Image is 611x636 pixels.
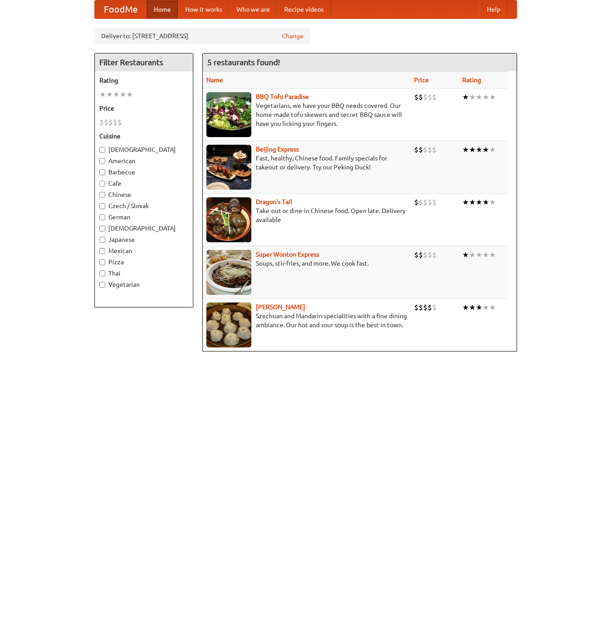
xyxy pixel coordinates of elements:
[206,197,251,242] img: dragon.jpg
[423,145,428,155] li: $
[432,302,437,312] li: $
[256,198,292,205] a: Dragon's Tail
[419,197,423,207] li: $
[99,117,104,127] li: $
[428,302,432,312] li: $
[277,0,331,18] a: Recipe videos
[256,251,319,258] a: Super Wonton Express
[476,92,482,102] li: ★
[117,117,122,127] li: $
[99,214,105,220] input: German
[99,282,105,288] input: Vegetarian
[108,117,113,127] li: $
[95,53,193,71] h4: Filter Restaurants
[99,192,105,198] input: Chinese
[282,31,303,40] a: Change
[428,250,432,260] li: $
[432,250,437,260] li: $
[419,302,423,312] li: $
[482,250,489,260] li: ★
[99,269,188,278] label: Thai
[482,302,489,312] li: ★
[99,271,105,276] input: Thai
[99,89,106,99] li: ★
[489,145,496,155] li: ★
[99,259,105,265] input: Pizza
[432,92,437,102] li: $
[95,0,147,18] a: FoodMe
[178,0,229,18] a: How it works
[414,92,419,102] li: $
[147,0,178,18] a: Home
[206,311,407,329] p: Szechuan and Mandarin specialities with a fine dining ambiance. Our hot and sour soup is the best...
[99,258,188,267] label: Pizza
[469,302,476,312] li: ★
[229,0,277,18] a: Who we are
[469,197,476,207] li: ★
[99,147,105,153] input: [DEMOGRAPHIC_DATA]
[206,154,407,172] p: Fast, healthy, Chinese food. Family specials for takeout or delivery. Try our Peking Duck!
[462,145,469,155] li: ★
[99,190,188,199] label: Chinese
[476,145,482,155] li: ★
[256,303,305,311] a: [PERSON_NAME]
[99,201,188,210] label: Czech / Slovak
[99,145,188,154] label: [DEMOGRAPHIC_DATA]
[462,76,481,84] a: Rating
[414,302,419,312] li: $
[99,156,188,165] label: American
[256,93,309,100] a: BBQ Tofu Paradise
[469,250,476,260] li: ★
[206,302,251,347] img: shandong.jpg
[99,246,188,255] label: Mexican
[469,145,476,155] li: ★
[113,89,120,99] li: ★
[256,146,299,153] a: Beijing Express
[423,197,428,207] li: $
[419,145,423,155] li: $
[489,250,496,260] li: ★
[462,250,469,260] li: ★
[414,76,429,84] a: Price
[126,89,133,99] li: ★
[428,92,432,102] li: $
[480,0,508,18] a: Help
[99,169,105,175] input: Barbecue
[104,117,108,127] li: $
[462,197,469,207] li: ★
[99,235,188,244] label: Japanese
[206,92,251,137] img: tofuparadise.jpg
[99,237,105,243] input: Japanese
[414,250,419,260] li: $
[423,250,428,260] li: $
[482,145,489,155] li: ★
[419,250,423,260] li: $
[206,101,407,128] p: Vegetarians, we have your BBQ needs covered. Our home-made tofu skewers and secret BBQ sauce will...
[113,117,117,127] li: $
[423,302,428,312] li: $
[99,213,188,222] label: German
[99,248,105,254] input: Mexican
[99,104,188,113] h5: Price
[489,197,496,207] li: ★
[482,92,489,102] li: ★
[432,145,437,155] li: $
[99,280,188,289] label: Vegetarian
[462,302,469,312] li: ★
[206,145,251,190] img: beijing.jpg
[207,58,280,67] ng-pluralize: 5 restaurants found!
[99,179,188,188] label: Cafe
[206,206,407,224] p: Take-out or dine-in Chinese food. Open late. Delivery available
[414,197,419,207] li: $
[423,92,428,102] li: $
[99,168,188,177] label: Barbecue
[206,76,223,84] a: Name
[99,76,188,85] h5: Rating
[94,28,310,44] div: Deliver to: [STREET_ADDRESS]
[462,92,469,102] li: ★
